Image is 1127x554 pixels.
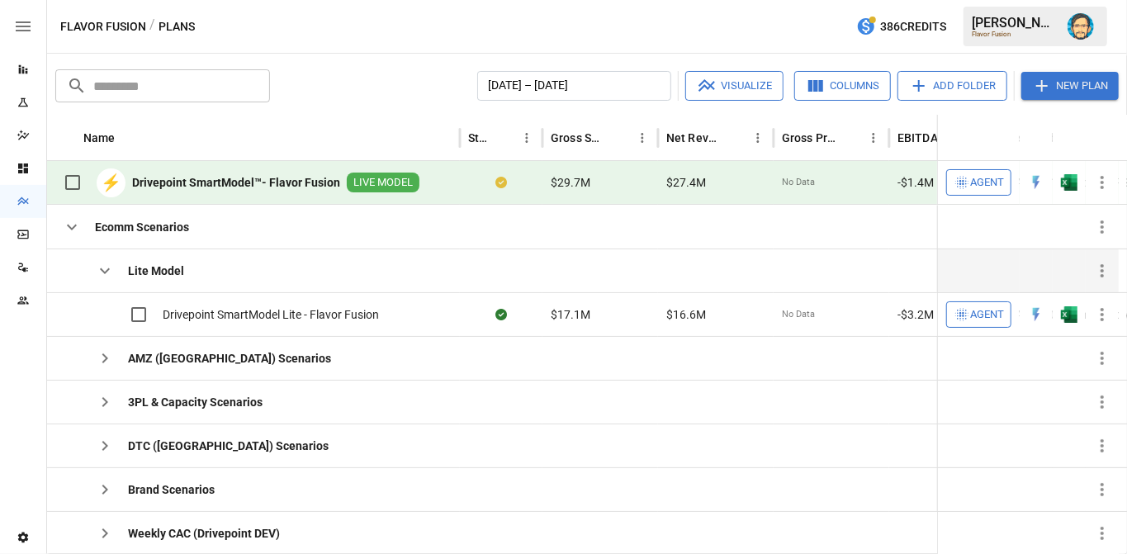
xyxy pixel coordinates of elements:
div: Gross Sales [551,131,606,144]
div: Gross Profit [782,131,837,144]
span: -$1.4M [897,174,934,191]
button: Gross Sales column menu [631,126,654,149]
b: Ecomm Scenarios [95,219,189,235]
div: ⚡ [97,168,125,197]
button: Flavor Fusion [60,17,146,37]
b: Drivepoint SmartModel™- Flavor Fusion [132,174,340,191]
button: Columns [794,71,891,101]
div: Status [468,131,490,144]
b: AMZ ([GEOGRAPHIC_DATA]) Scenarios [128,350,331,367]
b: Brand Scenarios [128,481,215,498]
b: 3PL & Capacity Scenarios [128,394,263,410]
div: EBITDA [897,131,938,144]
b: Weekly CAC (Drivepoint DEV) [128,525,280,542]
b: Lite Model [128,263,184,279]
div: Open in Excel [1061,174,1077,191]
span: No Data [782,176,815,189]
span: Agent [970,305,1004,324]
span: 386 Credits [880,17,946,37]
button: New Plan [1021,72,1119,100]
img: excel-icon.76473adf.svg [1061,306,1077,323]
button: Sort [492,126,515,149]
span: LIVE MODEL [347,175,419,191]
button: Agent [946,301,1011,328]
img: excel-icon.76473adf.svg [1061,174,1077,191]
div: Open in Quick Edit [1028,174,1044,191]
button: Gross Profit column menu [862,126,885,149]
div: / [149,17,155,37]
button: [DATE] – [DATE] [477,71,671,101]
img: quick-edit-flash.b8aec18c.svg [1028,174,1044,191]
span: $27.4M [666,174,706,191]
div: Open in Quick Edit [1028,306,1044,323]
button: Visualize [685,71,784,101]
button: 386Credits [850,12,953,42]
button: Sort [723,126,746,149]
button: Sort [117,126,140,149]
div: [PERSON_NAME] [972,15,1058,31]
button: Net Revenue column menu [746,126,769,149]
button: Agent [946,169,1011,196]
span: $16.6M [666,306,706,323]
span: $17.1M [551,306,590,323]
div: Your plan has changes in Excel that are not reflected in the Drivepoint Data Warehouse, select "S... [495,174,507,191]
span: -$3.2M [897,306,934,323]
button: Sort [1096,126,1119,149]
div: Name [83,131,116,144]
button: Status column menu [515,126,538,149]
b: DTC ([GEOGRAPHIC_DATA]) Scenarios [128,438,329,454]
div: Flavor Fusion [972,31,1058,38]
span: Agent [970,173,1004,192]
button: Add Folder [897,71,1007,101]
button: Sort [839,126,862,149]
div: Sync complete [495,306,507,323]
img: Dana Basken [1068,13,1094,40]
button: Dana Basken [1058,3,1104,50]
span: No Data [782,308,815,321]
span: Drivepoint SmartModel Lite - Flavor Fusion [163,306,379,323]
button: Sort [608,126,631,149]
div: Net Revenue [666,131,722,144]
img: quick-edit-flash.b8aec18c.svg [1028,306,1044,323]
span: $29.7M [551,174,590,191]
div: Open in Excel [1061,306,1077,323]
